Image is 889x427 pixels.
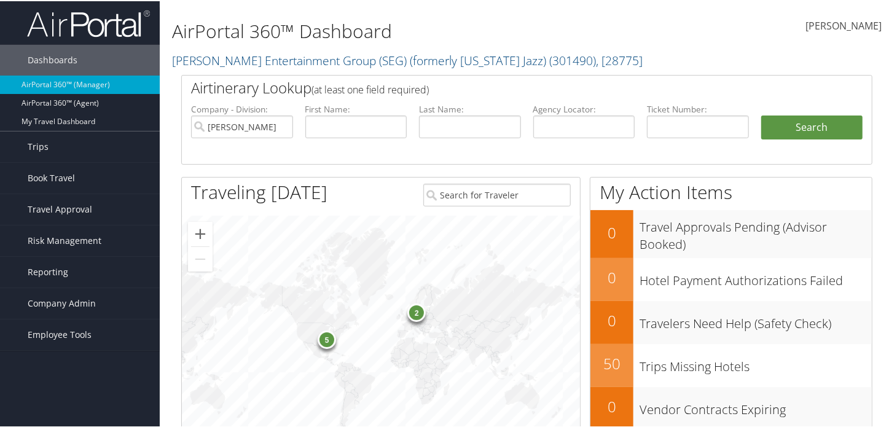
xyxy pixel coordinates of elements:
[305,102,407,114] label: First Name:
[590,309,633,330] h2: 0
[647,102,749,114] label: Ticket Number:
[640,308,872,331] h3: Travelers Need Help (Safety Check)
[596,51,643,68] span: , [ 28775 ]
[590,257,872,300] a: 0Hotel Payment Authorizations Failed
[590,266,633,287] h2: 0
[27,8,150,37] img: airportal-logo.png
[590,300,872,343] a: 0Travelers Need Help (Safety Check)
[188,246,213,270] button: Zoom out
[590,221,633,242] h2: 0
[640,351,872,374] h3: Trips Missing Hotels
[533,102,635,114] label: Agency Locator:
[172,51,643,68] a: [PERSON_NAME] Entertainment Group (SEG) (formerly [US_STATE] Jazz)
[28,318,92,349] span: Employee Tools
[590,352,633,373] h2: 50
[28,193,92,224] span: Travel Approval
[640,211,872,252] h3: Travel Approvals Pending (Advisor Booked)
[311,82,429,95] span: (at least one field required)
[28,287,96,318] span: Company Admin
[640,265,872,288] h3: Hotel Payment Authorizations Failed
[805,18,882,31] span: [PERSON_NAME]
[590,209,872,256] a: 0Travel Approvals Pending (Advisor Booked)
[28,224,101,255] span: Risk Management
[407,302,426,320] div: 2
[191,76,805,97] h2: Airtinerary Lookup
[590,343,872,386] a: 50Trips Missing Hotels
[191,178,327,204] h1: Traveling [DATE]
[761,114,863,139] button: Search
[590,178,872,204] h1: My Action Items
[188,221,213,245] button: Zoom in
[549,51,596,68] span: ( 301490 )
[28,44,77,74] span: Dashboards
[191,102,293,114] label: Company - Division:
[28,162,75,192] span: Book Travel
[318,329,336,347] div: 5
[172,17,645,43] h1: AirPortal 360™ Dashboard
[805,6,882,44] a: [PERSON_NAME]
[28,256,68,286] span: Reporting
[28,130,49,161] span: Trips
[640,394,872,417] h3: Vendor Contracts Expiring
[419,102,521,114] label: Last Name:
[590,395,633,416] h2: 0
[423,182,571,205] input: Search for Traveler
